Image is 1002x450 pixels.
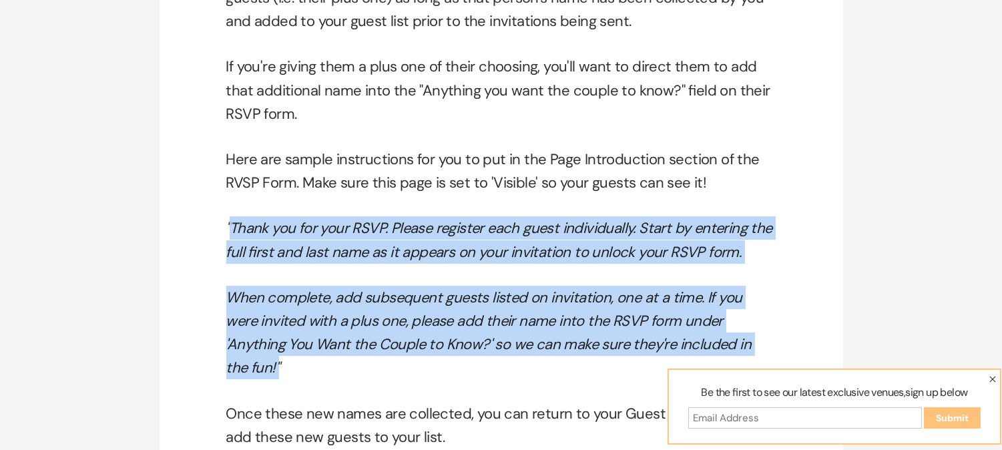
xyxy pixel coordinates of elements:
[226,55,776,126] p: If you're giving them a plus one of their choosing, you'll want to direct them to add that additi...
[226,402,776,449] p: Once these new names are collected, you can return to your Guest List Manager to add these new gu...
[924,407,981,429] input: Submit
[226,218,772,261] em: "Thank you for your RSVP. Please register each guest individually. Start by entering the full fir...
[226,288,752,378] em: When complete, add subsequent guests listed on invitation, one at a time. If you were invited wit...
[226,148,776,194] p: Here are sample instructions for you to put in the Page Introduction section of the RVSP Form. Ma...
[677,385,992,407] label: Be the first to see our latest exclusive venues,
[688,407,922,429] input: Email Address
[905,385,967,399] span: sign up below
